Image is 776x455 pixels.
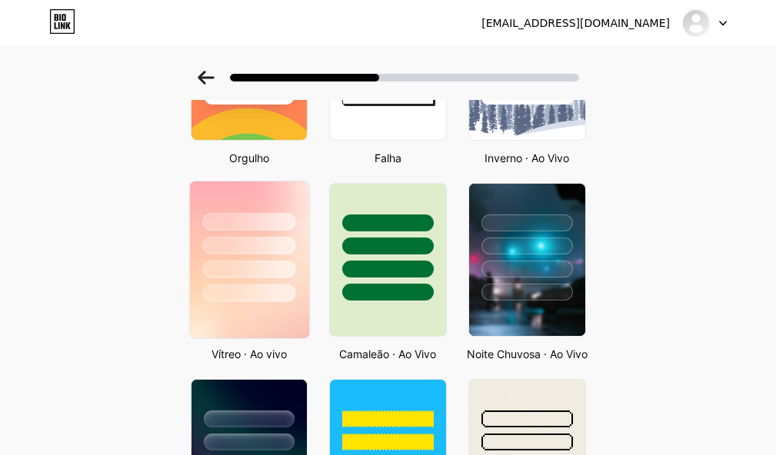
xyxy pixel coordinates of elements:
img: glassmorphism.jpg [189,181,308,338]
font: Noite Chuvosa · Ao Vivo [467,347,588,360]
font: Camaleão · Ao Vivo [339,347,436,360]
img: levemudanca [681,8,711,38]
font: Falha [375,151,401,164]
font: Inverno · Ao Vivo [485,151,569,164]
font: Vítreo · Ao vivo [211,347,287,360]
font: Orgulho [229,151,269,164]
font: [EMAIL_ADDRESS][DOMAIN_NAME] [481,17,670,29]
